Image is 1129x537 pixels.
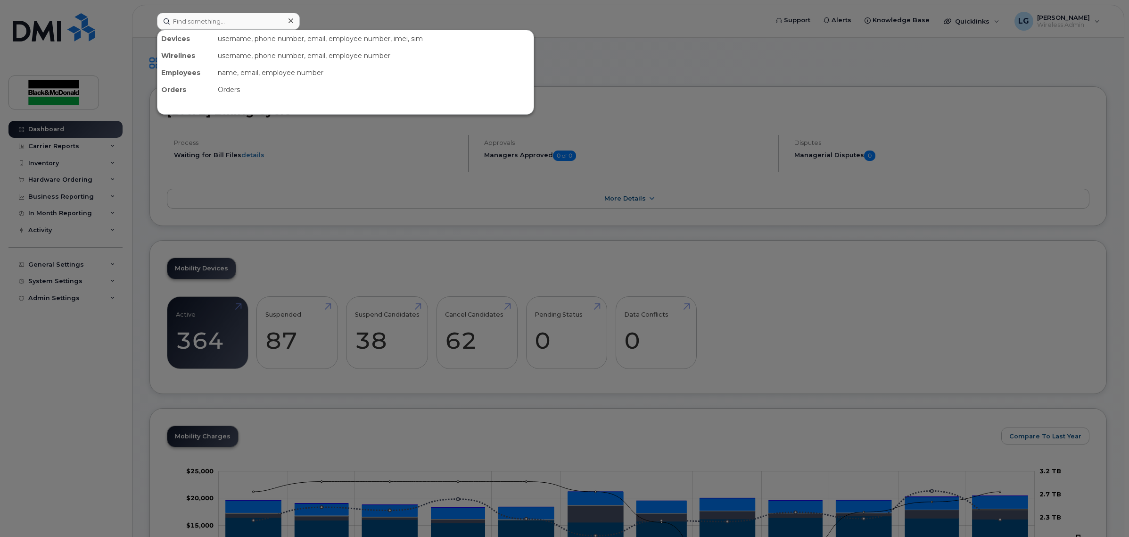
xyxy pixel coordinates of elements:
[157,81,214,98] div: Orders
[214,64,534,81] div: name, email, employee number
[157,64,214,81] div: Employees
[214,81,534,98] div: Orders
[214,47,534,64] div: username, phone number, email, employee number
[157,47,214,64] div: Wirelines
[157,30,214,47] div: Devices
[214,30,534,47] div: username, phone number, email, employee number, imei, sim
